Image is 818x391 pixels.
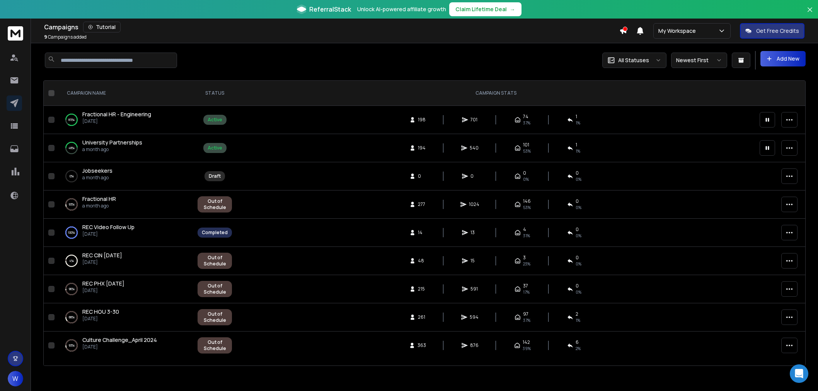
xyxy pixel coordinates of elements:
[82,252,122,259] a: REC CIN [DATE]
[576,170,579,176] span: 0
[523,233,530,239] span: 31 %
[523,339,530,345] span: 142
[470,286,478,292] span: 591
[202,339,228,352] div: Out of Schedule
[523,170,526,176] span: 0
[576,339,579,345] span: 6
[418,173,426,179] span: 0
[82,110,151,118] a: Fractional HR - Engineering
[82,308,119,316] a: REC HOU 3-30
[58,275,193,303] td: 96%REC PHX [DATE][DATE]
[576,226,579,233] span: 0
[69,257,74,265] p: 4 %
[82,167,112,174] span: Jobseekers
[576,233,581,239] span: 0 %
[82,195,116,203] a: Fractional HR
[576,148,580,154] span: 1 %
[523,311,528,317] span: 97
[44,34,47,40] span: 9
[449,2,521,16] button: Claim Lifetime Deal→
[202,311,228,323] div: Out of Schedule
[523,283,528,289] span: 37
[202,283,228,295] div: Out of Schedule
[576,204,581,211] span: 0 %
[44,22,619,32] div: Campaigns
[357,5,446,13] p: Unlock AI-powered affiliate growth
[82,139,142,146] a: University Partnerships
[68,229,75,236] p: 100 %
[82,259,122,265] p: [DATE]
[68,144,75,152] p: 48 %
[82,203,116,209] p: a month ago
[523,148,531,154] span: 53 %
[470,173,478,179] span: 0
[82,139,142,146] span: University Partnerships
[523,142,529,148] span: 101
[418,145,426,151] span: 194
[658,27,699,35] p: My Workspace
[576,142,577,148] span: 1
[82,336,157,344] a: Culture Challenge_April 2024
[576,198,579,204] span: 0
[82,280,124,287] a: REC PHX [DATE]
[523,198,531,204] span: 146
[805,5,815,23] button: Close banner
[82,316,119,322] p: [DATE]
[790,364,808,383] div: Open Intercom Messenger
[202,229,228,236] div: Completed
[576,114,577,120] span: 1
[58,190,193,219] td: 93%Fractional HRa month ago
[470,258,478,264] span: 15
[202,255,228,267] div: Out of Schedule
[469,201,479,207] span: 1024
[523,289,530,295] span: 17 %
[523,176,529,182] span: 0%
[8,371,23,386] button: W
[82,287,124,294] p: [DATE]
[671,53,727,68] button: Newest First
[69,342,75,349] p: 93 %
[523,317,530,323] span: 37 %
[523,345,531,352] span: 39 %
[58,219,193,247] td: 100%REC Video Follow Up[DATE]
[58,247,193,275] td: 4%REC CIN [DATE][DATE]
[418,342,426,348] span: 363
[576,255,579,261] span: 0
[82,280,124,287] span: REC PHX [DATE]
[58,106,193,134] td: 85%Fractional HR - Engineering[DATE]
[237,81,755,106] th: CAMPAIGN STATS
[58,303,193,331] td: 88%REC HOU 3-30[DATE]
[510,5,515,13] span: →
[82,344,157,350] p: [DATE]
[209,173,221,179] div: Draft
[470,117,478,123] span: 701
[523,204,531,211] span: 53 %
[82,167,112,175] a: Jobseekers
[82,223,135,231] a: REC Video Follow Up
[82,231,135,237] p: [DATE]
[576,345,581,352] span: 2 %
[82,252,122,259] span: REC CIN [DATE]
[740,23,804,39] button: Get Free Credits
[82,146,142,153] p: a month ago
[576,283,579,289] span: 0
[193,81,237,106] th: STATUS
[418,314,426,320] span: 261
[418,117,426,123] span: 198
[68,116,75,124] p: 85 %
[208,145,222,151] div: Active
[523,261,530,267] span: 23 %
[418,286,426,292] span: 215
[82,175,112,181] p: a month ago
[44,34,87,40] p: Campaigns added
[760,51,806,66] button: Add New
[756,27,799,35] p: Get Free Credits
[418,258,426,264] span: 48
[523,114,528,120] span: 74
